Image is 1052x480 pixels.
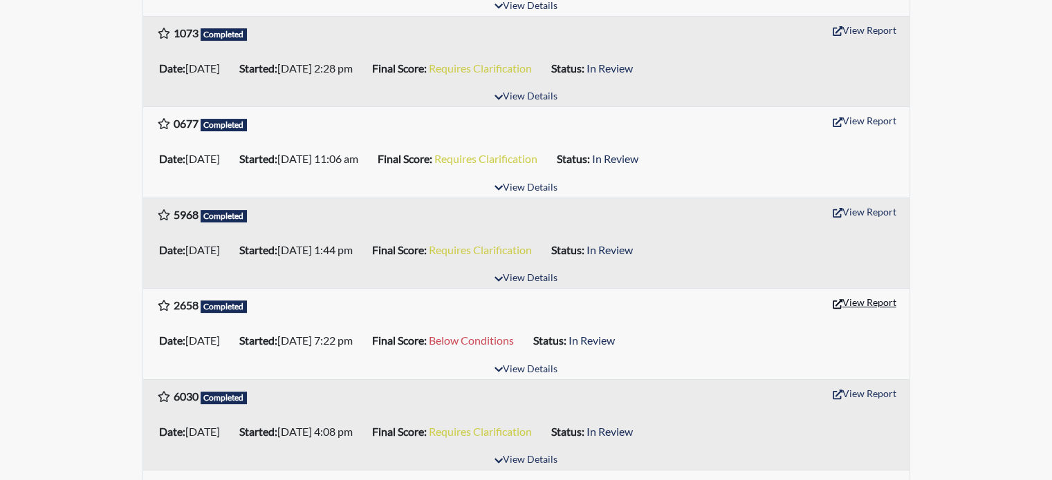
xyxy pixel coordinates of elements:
span: Completed [201,28,248,41]
span: In Review [569,334,615,347]
b: Date: [159,425,185,438]
b: Final Score: [372,425,427,438]
li: [DATE] [154,329,234,352]
span: Completed [201,300,248,313]
button: View Details [488,179,564,198]
b: 5968 [174,208,199,221]
span: Completed [201,392,248,404]
li: [DATE] 2:28 pm [234,57,367,79]
b: Status: [551,243,584,256]
span: Requires Clarification [429,61,532,75]
b: Started: [239,152,277,165]
b: Started: [239,61,277,75]
span: In Review [587,425,633,438]
li: [DATE] [154,421,234,443]
button: View Report [827,110,903,131]
span: In Review [587,61,633,75]
b: Started: [239,243,277,256]
span: Completed [201,210,248,222]
b: Final Score: [372,243,427,256]
li: [DATE] [154,57,234,79]
b: 6030 [174,390,199,403]
li: [DATE] 11:06 am [234,148,372,170]
b: Final Score: [378,152,432,165]
li: [DATE] 1:44 pm [234,239,367,261]
span: In Review [587,243,633,256]
b: Date: [159,334,185,347]
button: View Report [827,19,903,41]
b: Started: [239,334,277,347]
b: Date: [159,152,185,165]
button: View Report [827,201,903,222]
b: Status: [551,61,584,75]
b: 2658 [174,298,199,311]
li: [DATE] 7:22 pm [234,329,367,352]
b: Status: [557,152,590,165]
li: [DATE] [154,148,234,170]
button: View Report [827,291,903,313]
button: View Details [488,361,564,379]
li: [DATE] 4:08 pm [234,421,367,443]
span: Requires Clarification [429,425,532,438]
b: Date: [159,243,185,256]
span: Completed [201,119,248,131]
button: View Report [827,383,903,404]
button: View Details [488,451,564,470]
li: [DATE] [154,239,234,261]
b: Started: [239,425,277,438]
span: Requires Clarification [434,152,537,165]
b: Date: [159,61,185,75]
button: View Details [488,269,564,288]
button: View Details [488,88,564,106]
span: Requires Clarification [429,243,532,256]
b: Final Score: [372,334,427,347]
b: 1073 [174,26,199,39]
b: Status: [533,334,566,347]
b: 0677 [174,117,199,130]
b: Final Score: [372,61,427,75]
span: In Review [592,152,638,165]
b: Status: [551,425,584,438]
span: Below Conditions [429,334,514,347]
